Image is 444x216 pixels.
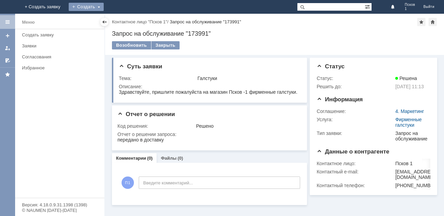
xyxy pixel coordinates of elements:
a: 4. Маркетинг [395,109,424,114]
div: (0) [178,156,183,161]
div: Описание: [119,84,300,89]
div: Статус: [317,76,394,81]
span: Суть заявки [119,63,162,70]
div: Контактный телефон: [317,183,394,188]
a: Согласования [19,52,103,62]
span: Статус [317,63,344,70]
div: Запрос на обслуживание "173991" [170,19,241,24]
div: Согласования [22,54,100,59]
span: Данные о контрагенте [317,148,389,155]
a: Файлы [161,156,177,161]
div: Запрос на обслуживание [395,130,428,141]
div: Контактный e-mail: [317,169,394,174]
div: Создать заявку [22,32,100,37]
span: 1 [405,7,415,11]
div: [PHONE_NUMBER] [395,183,439,188]
span: [DATE] 11:13 [395,84,424,89]
div: Версия: 4.18.0.9.31.1398 (1398) [22,203,98,207]
div: Псков 1 [395,161,439,166]
span: П1 [122,177,134,189]
div: Меню [22,18,35,26]
div: Тема: [119,76,196,81]
div: / [112,19,170,24]
div: Соглашение: [317,109,394,114]
div: Код решения: [117,123,195,129]
a: Контактное лицо "Псков 1" [112,19,167,24]
span: Информация [317,96,363,103]
div: Создать [69,3,104,11]
div: Скрыть меню [100,18,109,26]
div: Услуга: [317,117,394,122]
a: Создать заявку [2,30,13,41]
a: Комментарии [116,156,146,161]
div: Решено [196,123,298,129]
div: Добавить в избранное [417,18,425,26]
a: Заявки [19,41,103,51]
div: Заявки [22,43,100,48]
a: Фирменные галстуки [395,117,422,128]
div: Избранное [22,65,93,70]
div: Сделать домашней страницей [429,18,437,26]
div: [EMAIL_ADDRESS][DOMAIN_NAME] [395,169,439,180]
div: Отчет о решении запроса: [117,132,300,137]
div: Галстуки [197,76,298,81]
div: Тип заявки: [317,130,394,136]
a: Мои согласования [2,55,13,66]
div: © NAUMEN [DATE]-[DATE] [22,208,98,213]
a: Мои заявки [2,43,13,54]
div: Решить до: [317,84,394,89]
div: Контактное лицо: [317,161,394,166]
a: Создать заявку [19,30,103,40]
span: Расширенный поиск [365,3,372,10]
span: Псков [405,3,415,7]
span: Отчет о решении [117,111,175,117]
div: Запрос на обслуживание "173991" [112,30,437,37]
span: Решена [395,76,417,81]
div: (0) [147,156,153,161]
